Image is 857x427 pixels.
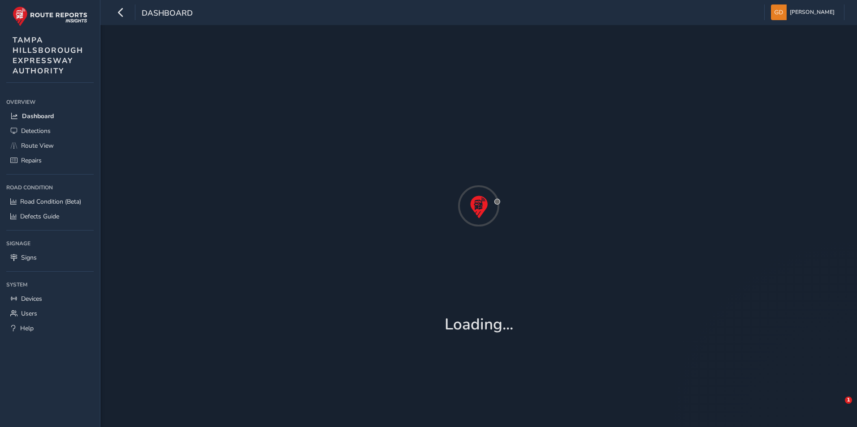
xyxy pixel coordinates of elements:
[790,4,835,20] span: [PERSON_NAME]
[771,4,838,20] button: [PERSON_NAME]
[21,253,37,262] span: Signs
[20,197,81,206] span: Road Condition (Beta)
[771,4,787,20] img: diamond-layout
[6,138,94,153] a: Route View
[6,306,94,321] a: Users
[13,6,87,26] img: rr logo
[6,194,94,209] a: Road Condition (Beta)
[6,291,94,306] a: Devices
[6,95,94,109] div: Overview
[6,209,94,224] a: Defects Guide
[13,35,83,76] span: TAMPA HILLSBOROUGH EXPRESSWAY AUTHORITY
[22,112,54,120] span: Dashboard
[445,315,513,334] h1: Loading...
[20,324,34,333] span: Help
[21,141,54,150] span: Route View
[6,237,94,250] div: Signage
[6,321,94,336] a: Help
[6,109,94,124] a: Dashboard
[21,309,37,318] span: Users
[20,212,59,221] span: Defects Guide
[21,127,51,135] span: Detections
[6,181,94,194] div: Road Condition
[6,124,94,138] a: Detections
[6,250,94,265] a: Signs
[6,278,94,291] div: System
[142,8,193,20] span: Dashboard
[21,156,42,165] span: Repairs
[6,153,94,168] a: Repairs
[21,295,42,303] span: Devices
[827,397,848,418] iframe: Intercom live chat
[845,397,852,404] span: 1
